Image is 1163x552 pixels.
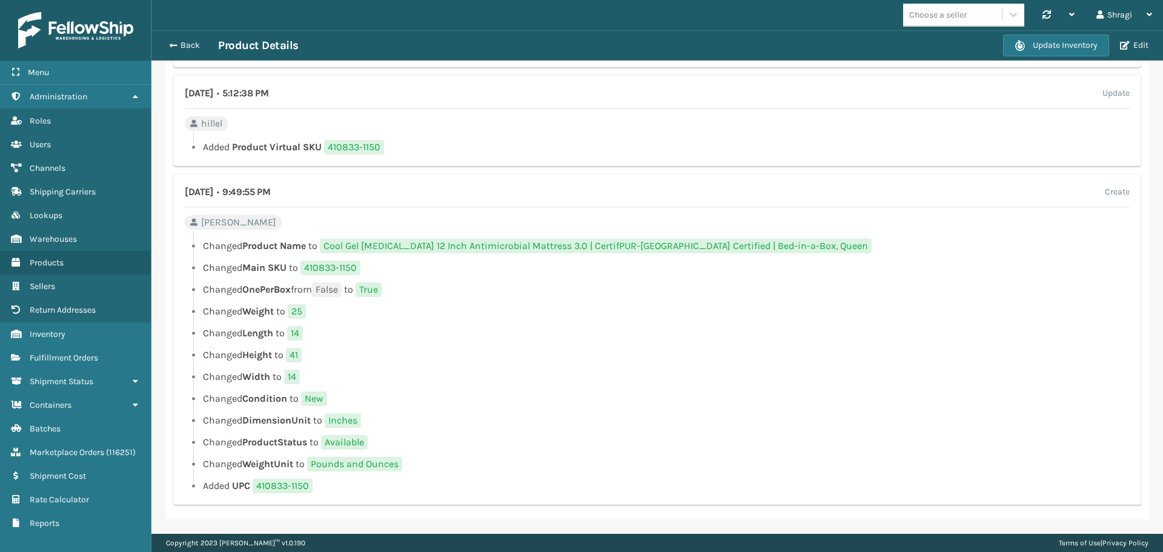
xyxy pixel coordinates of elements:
[30,400,71,410] span: Containers
[185,261,1130,275] li: Changed to
[253,479,313,493] span: 410833-1150
[307,457,402,471] span: Pounds and Ounces
[185,391,1130,406] li: Changed to
[30,424,61,434] span: Batches
[242,371,270,382] span: Width
[325,413,361,428] span: Inches
[185,435,1130,450] li: Changed to
[106,447,136,457] span: ( 116251 )
[1116,40,1152,51] button: Edit
[242,414,311,426] span: DimensionUnit
[909,8,967,21] div: Choose a seller
[232,480,250,491] span: UPC
[301,391,327,406] span: New
[185,140,1130,155] li: Added
[185,348,1130,362] li: Changed to
[30,329,65,339] span: Inventory
[320,239,872,253] span: Cool Gel [MEDICAL_DATA] 12 Inch Antimicrobial Mattress 3.0 | CertifPUR-[GEOGRAPHIC_DATA] Certifie...
[30,518,59,528] span: Reports
[30,281,55,291] span: Sellers
[356,282,382,297] span: True
[242,240,306,251] span: Product Name
[1102,539,1148,547] a: Privacy Policy
[30,210,62,221] span: Lookups
[218,38,299,53] h3: Product Details
[1102,86,1130,101] label: Update
[30,91,87,102] span: Administration
[30,163,65,173] span: Channels
[286,348,302,362] span: 41
[201,215,276,230] span: [PERSON_NAME]
[185,185,270,199] h4: [DATE] 9:49:55 PM
[1059,539,1101,547] a: Terms of Use
[185,326,1130,341] li: Changed to
[185,457,1130,471] li: Changed to
[185,86,268,101] h4: [DATE] 5:12:38 PM
[300,261,360,275] span: 410833-1150
[242,436,307,448] span: ProductStatus
[166,534,305,552] p: Copyright 2023 [PERSON_NAME]™ v 1.0.190
[30,234,77,244] span: Warehouses
[287,326,303,341] span: 14
[232,141,322,153] span: Product Virtual SKU
[324,140,384,155] span: 410833-1150
[242,327,273,339] span: Length
[217,187,219,198] span: •
[185,282,1130,297] li: Changed from to
[30,258,64,268] span: Products
[30,116,51,126] span: Roles
[30,139,51,150] span: Users
[185,239,1130,253] li: Changed to
[30,353,98,363] span: Fulfillment Orders
[30,447,104,457] span: Marketplace Orders
[28,67,49,78] span: Menu
[1105,185,1130,199] label: Create
[185,413,1130,428] li: Changed to
[30,494,89,505] span: Rate Calculator
[30,187,96,197] span: Shipping Carriers
[30,471,86,481] span: Shipment Cost
[284,370,300,384] span: 14
[30,305,96,315] span: Return Addresses
[1059,534,1148,552] div: |
[242,458,293,470] span: WeightUnit
[242,393,287,404] span: Condition
[185,304,1130,319] li: Changed to
[242,349,272,361] span: Height
[201,116,222,131] span: hillel
[288,304,306,319] span: 25
[18,12,133,48] img: logo
[185,479,1130,493] li: Added
[1003,35,1109,56] button: Update Inventory
[162,40,218,51] button: Back
[312,282,342,297] span: False
[30,376,93,387] span: Shipment Status
[242,284,291,295] span: OnePerBox
[185,370,1130,384] li: Changed to
[217,88,219,99] span: •
[321,435,368,450] span: Available
[242,305,274,317] span: Weight
[242,262,287,273] span: Main SKU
